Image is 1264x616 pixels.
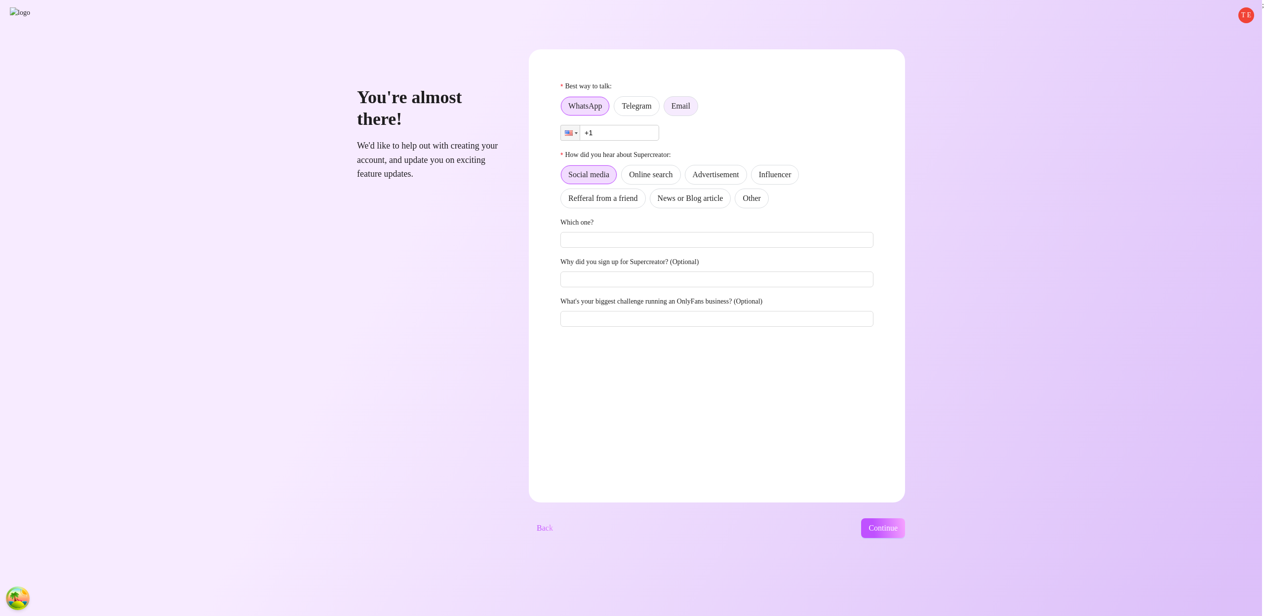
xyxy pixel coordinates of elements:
[861,518,905,538] button: Continue
[759,170,791,179] span: Influencer
[560,271,873,287] input: Why did you sign up for Supercreator? (Optional)
[693,170,739,179] span: Advertisement
[622,102,651,110] span: Telegram
[560,217,600,228] label: Which one?
[560,150,678,160] label: How did you hear about Supercreator:
[10,7,76,18] img: logo
[671,102,690,110] span: Email
[743,194,760,202] span: Other
[529,518,561,538] button: Back
[568,102,602,110] span: WhatsApp
[8,588,28,608] button: Open Tanstack query devtools
[357,139,505,181] span: We'd like to help out with creating your account, and update you on exciting feature updates.
[560,125,659,141] input: 1 (702) 123-4567
[869,524,898,533] span: Continue
[560,232,873,248] input: Which one?
[629,170,672,179] span: Online search
[560,257,706,268] label: Why did you sign up for Supercreator? (Optional)
[560,296,769,307] label: What's your biggest challenge running an OnlyFans business? (Optional)
[537,524,553,533] span: Back
[568,170,609,179] span: Social media
[357,87,505,130] h1: You're almost there!
[560,81,619,92] label: Best way to talk:
[658,194,723,202] span: News or Blog article
[561,125,580,140] div: United States: + 1
[568,194,638,202] span: Refferal from a friend
[560,311,873,327] input: What's your biggest challenge running an OnlyFans business? (Optional)
[1241,10,1251,21] span: T E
